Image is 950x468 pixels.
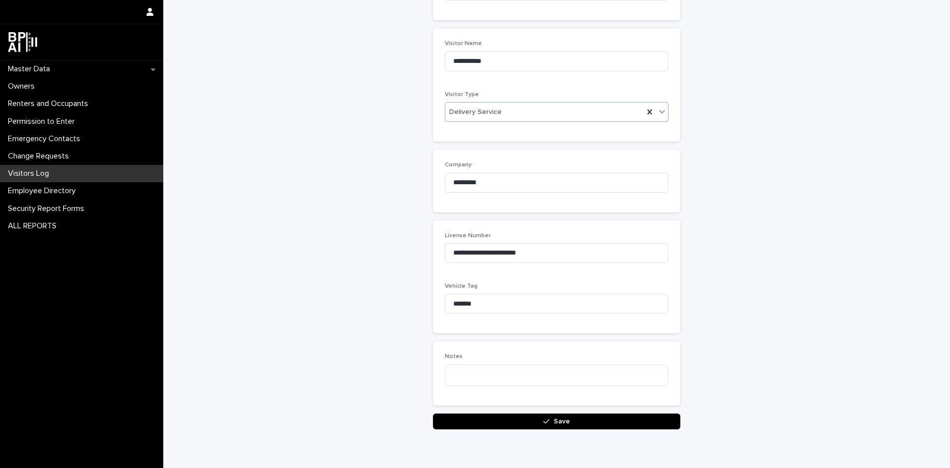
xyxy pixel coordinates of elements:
p: ALL REPORTS [4,221,64,231]
span: Delivery Service [449,107,502,117]
p: Owners [4,82,43,91]
span: Company [445,162,472,168]
p: Change Requests [4,152,77,161]
span: Notes [445,354,463,360]
button: Save [433,414,680,429]
span: Visitor Name [445,41,482,47]
span: Vehicle Tag [445,283,477,289]
p: Renters and Occupants [4,99,96,108]
p: Master Data [4,64,58,74]
p: Permission to Enter [4,117,83,126]
p: Security Report Forms [4,204,92,213]
span: Save [554,418,570,425]
p: Employee Directory [4,186,84,196]
img: dwgmcNfxSF6WIOOXiGgu [8,32,37,52]
p: Visitors Log [4,169,57,178]
span: Visitor Type [445,92,479,98]
span: License Number [445,233,491,239]
p: Emergency Contacts [4,134,88,144]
